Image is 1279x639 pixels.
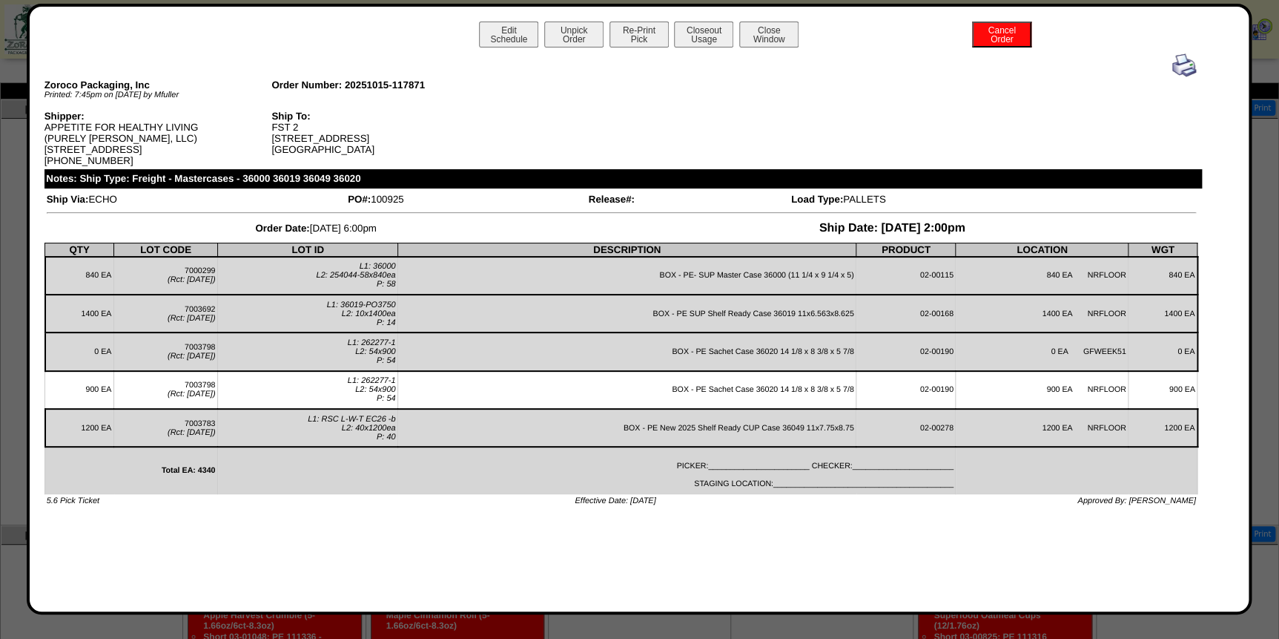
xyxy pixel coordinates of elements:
[790,193,1197,206] td: PALLETS
[1128,243,1197,257] th: WGT
[856,295,956,332] td: 02-00168
[956,409,1128,447] td: 1200 EA NRFLOOR
[856,409,956,447] td: 02-00278
[44,91,272,99] div: Printed: 7:45pm on [DATE] by Mfuller
[1128,257,1197,295] td: 840 EA
[956,295,1128,332] td: 1400 EA NRFLOOR
[856,243,956,257] th: PRODUCT
[114,371,218,409] td: 7003798
[46,193,346,206] td: ECHO
[45,409,114,447] td: 1200 EA
[168,275,216,284] span: (Rct: [DATE])
[348,338,396,365] span: L1: 262277-1 L2: 54x900 P: 54
[114,295,218,332] td: 7003692
[114,257,218,295] td: 7000299
[674,22,733,47] button: CloseoutUsage
[575,497,655,505] span: Effective Date: [DATE]
[956,332,1128,370] td: 0 EA GFWEEK51
[791,194,843,205] span: Load Type:
[398,257,856,295] td: BOX - PE- SUP Master Case 36000 (11 1/4 x 9 1/4 x 5)
[398,243,856,257] th: DESCRIPTION
[47,497,99,505] span: 5.6 Pick Ticket
[44,169,1202,189] div: Notes: Ship Type: Freight - Mastercases - 36000 36019 36049 36020
[738,33,800,45] a: CloseWindow
[45,447,218,494] td: Total EA: 4340
[45,257,114,295] td: 840 EA
[1128,409,1197,447] td: 1200 EA
[218,243,398,257] th: LOT ID
[956,257,1128,295] td: 840 EA NRFLOOR
[856,332,956,370] td: 02-00190
[316,262,395,289] span: L1: 36000 L2: 254044-58x840ea P: 58
[308,415,395,442] span: L1: RSC L-W-T EC26 -b L2: 40x1200ea P: 40
[271,111,499,122] div: Ship To:
[956,371,1128,409] td: 900 EA NRFLOOR
[956,243,1128,257] th: LOCATION
[47,194,89,205] span: Ship Via:
[1172,53,1196,77] img: print.gif
[398,371,856,409] td: BOX - PE Sachet Case 36020 14 1/8 x 8 3/8 x 5 7/8
[271,111,499,155] div: FST 2 [STREET_ADDRESS] [GEOGRAPHIC_DATA]
[479,22,538,47] button: EditSchedule
[44,111,272,166] div: APPETITE FOR HEALTHY LIVING (PURELY [PERSON_NAME], LLC) [STREET_ADDRESS] [PHONE_NUMBER]
[271,79,499,91] div: Order Number: 20251015-117871
[1128,332,1197,370] td: 0 EA
[327,301,396,327] span: L1: 36019-PO3750 L2: 10x1400ea P: 14
[739,22,799,47] button: CloseWindow
[348,194,371,205] span: PO#:
[44,79,272,91] div: Zoroco Packaging, Inc
[45,371,114,409] td: 900 EA
[218,447,956,494] td: PICKER:_______________________ CHECKER:_______________________ STAGING LOCATION:_________________...
[168,390,216,399] span: (Rct: [DATE])
[114,332,218,370] td: 7003798
[347,193,586,206] td: 100925
[819,222,965,235] span: Ship Date: [DATE] 2:00pm
[398,409,856,447] td: BOX - PE New 2025 Shelf Ready CUP Case 36049 11x7.75x8.75
[589,194,635,205] span: Release#:
[1128,371,1197,409] td: 900 EA
[972,22,1031,47] button: CancelOrder
[45,243,114,257] th: QTY
[255,223,309,234] span: Order Date:
[544,22,604,47] button: UnpickOrder
[45,332,114,370] td: 0 EA
[44,111,272,122] div: Shipper:
[45,295,114,332] td: 1400 EA
[168,352,216,361] span: (Rct: [DATE])
[609,22,669,47] button: Re-PrintPick
[398,332,856,370] td: BOX - PE Sachet Case 36020 14 1/8 x 8 3/8 x 5 7/8
[168,428,216,437] span: (Rct: [DATE])
[114,409,218,447] td: 7003783
[168,314,216,323] span: (Rct: [DATE])
[1128,295,1197,332] td: 1400 EA
[46,221,586,236] td: [DATE] 6:00pm
[398,295,856,332] td: BOX - PE SUP Shelf Ready Case 36019 11x6.563x8.625
[114,243,218,257] th: LOT CODE
[856,257,956,295] td: 02-00115
[1077,497,1196,505] span: Approved By: [PERSON_NAME]
[856,371,956,409] td: 02-00190
[348,376,396,403] span: L1: 262277-1 L2: 54x900 P: 54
